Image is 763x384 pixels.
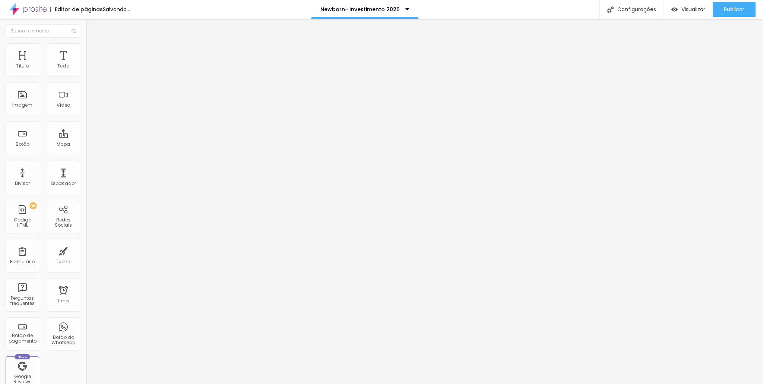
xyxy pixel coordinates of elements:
img: view-1.svg [671,6,678,13]
div: Formulário [10,259,35,264]
div: Imagem [12,103,32,108]
div: Perguntas frequentes [7,296,37,306]
div: Espaçador [51,181,76,186]
div: Ícone [57,259,70,264]
div: Texto [57,63,69,69]
div: Divisor [15,181,30,186]
div: Botão de pagamento [7,333,37,344]
div: Vídeo [57,103,70,108]
span: Publicar [724,6,744,12]
div: Botão do WhatsApp [48,335,78,346]
div: Botão [16,142,29,147]
div: Mapa [57,142,70,147]
img: Icone [72,29,76,33]
span: Visualizar [681,6,705,12]
div: Salvando... [103,7,130,12]
div: Editor de páginas [50,7,103,12]
div: Timer [57,298,70,303]
button: Visualizar [664,2,713,17]
div: Novo [15,354,31,359]
img: Icone [607,6,614,13]
div: Redes Sociais [48,217,78,228]
p: Newborn- Investimento 2025 [320,7,400,12]
button: Publicar [713,2,756,17]
input: Buscar elemento [6,24,80,38]
div: Título [16,63,29,69]
div: Código HTML [7,217,37,228]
